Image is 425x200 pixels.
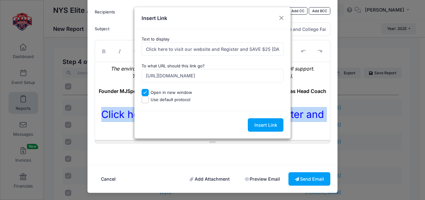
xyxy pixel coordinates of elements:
[142,96,149,103] input: Use default protocol
[142,36,169,42] label: Text to display
[151,90,192,96] label: Open in new window
[151,97,190,103] label: Use default protocol
[248,118,283,132] input: Insert Link
[276,12,287,24] button: Close
[142,89,149,96] input: Open in new window
[142,63,205,69] label: To what URL should this link go?
[142,14,167,22] h4: Insert Link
